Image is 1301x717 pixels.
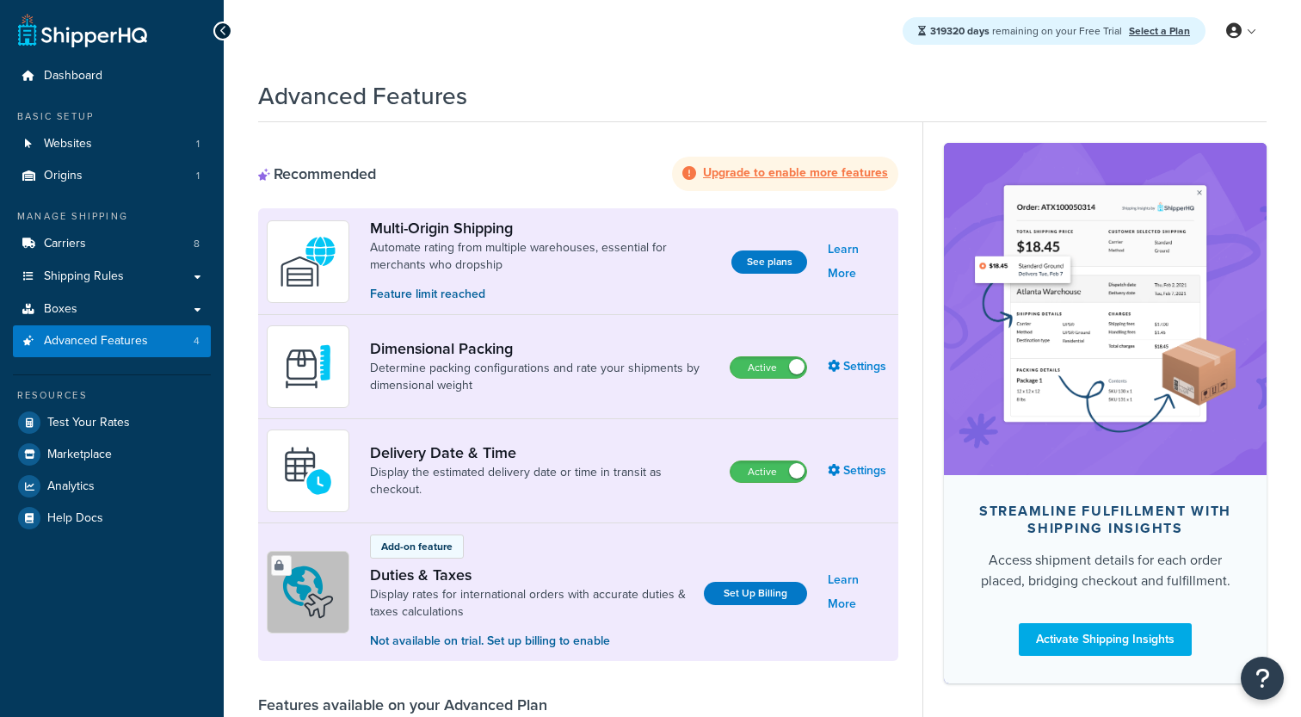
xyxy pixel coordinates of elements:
[930,23,1125,39] span: remaining on your Free Trial
[828,459,890,483] a: Settings
[278,337,338,397] img: DTVBYsAAAAAASUVORK5CYII=
[196,137,200,151] span: 1
[13,471,211,502] a: Analytics
[278,441,338,501] img: gfkeb5ejjkALwAAAABJRU5ErkJggg==
[196,169,200,183] span: 1
[13,160,211,192] a: Origins1
[971,503,1239,537] div: Streamline Fulfillment with Shipping Insights
[13,261,211,293] a: Shipping Rules
[731,250,807,274] button: See plans
[13,228,211,260] li: Carriers
[44,302,77,317] span: Boxes
[703,164,888,182] strong: Upgrade to enable more features
[971,550,1239,591] div: Access shipment details for each order placed, bridging checkout and fulfillment.
[731,357,806,378] label: Active
[47,416,130,430] span: Test Your Rates
[370,566,690,584] a: Duties & Taxes
[731,461,806,482] label: Active
[370,632,690,651] p: Not available on trial. Set up billing to enable
[970,169,1241,449] img: feature-image-si-e24932ea9b9fcd0ff835db86be1ff8d589347e8876e1638d903ea230a36726be.png
[47,511,103,526] span: Help Docs
[381,539,453,554] p: Add-on feature
[828,238,890,286] a: Learn More
[13,228,211,260] a: Carriers8
[47,479,95,494] span: Analytics
[194,237,200,251] span: 8
[1019,623,1192,656] a: Activate Shipping Insights
[13,209,211,224] div: Manage Shipping
[13,60,211,92] a: Dashboard
[258,164,376,183] div: Recommended
[930,23,990,39] strong: 319320 days
[370,285,718,304] p: Feature limit reached
[44,137,92,151] span: Websites
[13,128,211,160] li: Websites
[13,128,211,160] a: Websites1
[44,69,102,83] span: Dashboard
[44,334,148,349] span: Advanced Features
[47,448,112,462] span: Marketplace
[370,464,716,498] a: Display the estimated delivery date or time in transit as checkout.
[13,439,211,470] a: Marketplace
[44,237,86,251] span: Carriers
[1129,23,1190,39] a: Select a Plan
[258,79,467,113] h1: Advanced Features
[828,568,890,616] a: Learn More
[13,503,211,534] a: Help Docs
[44,169,83,183] span: Origins
[370,339,716,358] a: Dimensional Packing
[370,219,718,238] a: Multi-Origin Shipping
[13,407,211,438] a: Test Your Rates
[44,269,124,284] span: Shipping Rules
[258,695,547,714] div: Features available on your Advanced Plan
[13,109,211,124] div: Basic Setup
[370,586,690,621] a: Display rates for international orders with accurate duties & taxes calculations
[370,360,716,394] a: Determine packing configurations and rate your shipments by dimensional weight
[13,325,211,357] a: Advanced Features4
[828,355,890,379] a: Settings
[1241,657,1284,700] button: Open Resource Center
[278,232,338,292] img: WatD5o0RtDAAAAAElFTkSuQmCC
[13,294,211,325] a: Boxes
[13,325,211,357] li: Advanced Features
[704,582,807,605] a: Set Up Billing
[13,160,211,192] li: Origins
[370,239,718,274] a: Automate rating from multiple warehouses, essential for merchants who dropship
[13,388,211,403] div: Resources
[194,334,200,349] span: 4
[370,443,716,462] a: Delivery Date & Time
